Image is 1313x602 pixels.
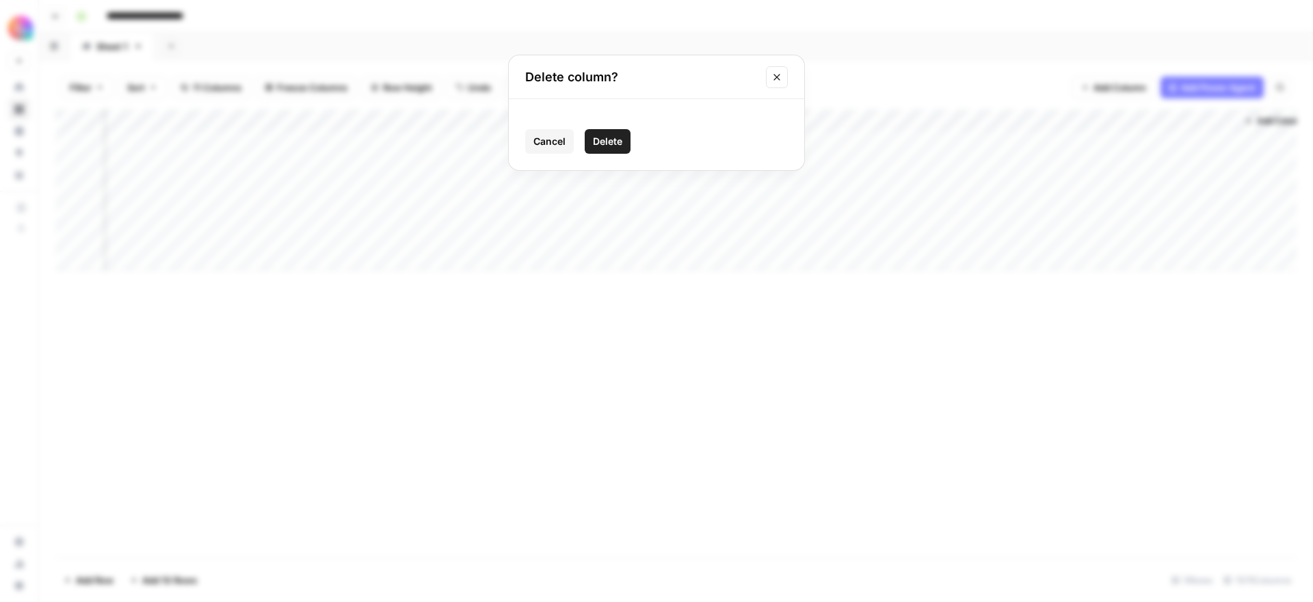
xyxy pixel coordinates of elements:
button: Close modal [766,66,788,88]
span: Cancel [533,135,566,148]
span: Delete [593,135,622,148]
h2: Delete column? [525,68,758,87]
button: Delete [585,129,631,154]
button: Cancel [525,129,574,154]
